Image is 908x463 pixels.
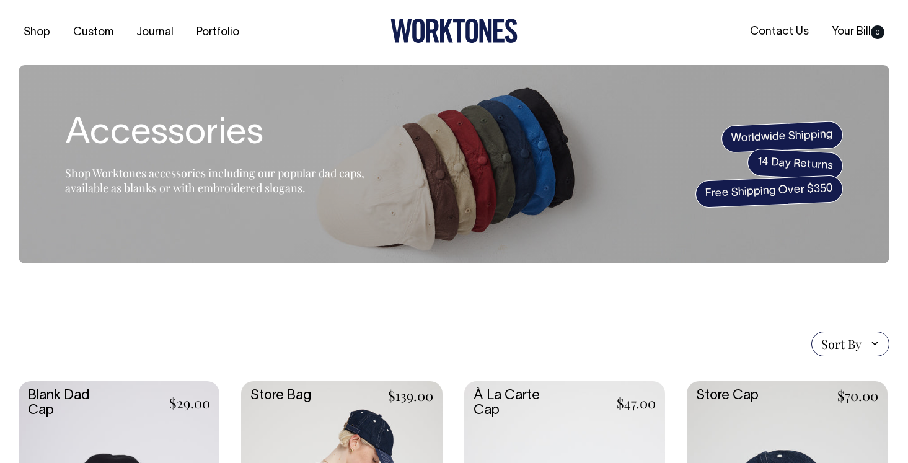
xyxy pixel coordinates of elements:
[19,22,55,43] a: Shop
[695,175,844,208] span: Free Shipping Over $350
[747,148,844,180] span: 14 Day Returns
[192,22,244,43] a: Portfolio
[721,121,844,153] span: Worldwide Shipping
[871,25,884,39] span: 0
[65,165,364,195] span: Shop Worktones accessories including our popular dad caps, available as blanks or with embroidere...
[131,22,179,43] a: Journal
[65,115,375,154] h1: Accessories
[745,22,814,42] a: Contact Us
[827,22,889,42] a: Your Bill0
[68,22,118,43] a: Custom
[821,337,862,351] span: Sort By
